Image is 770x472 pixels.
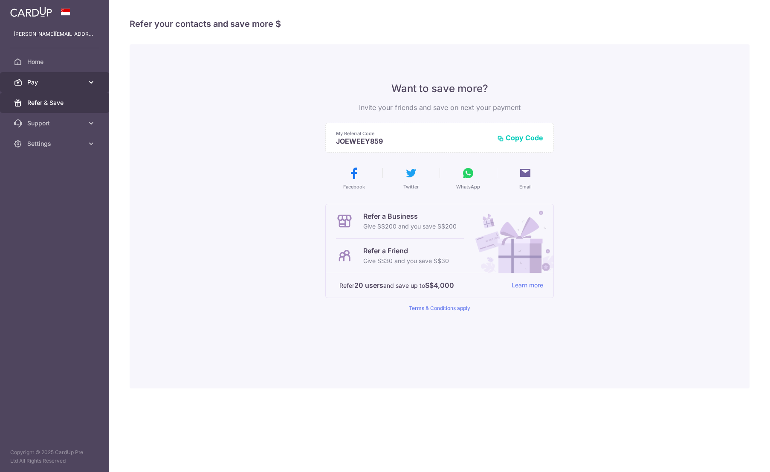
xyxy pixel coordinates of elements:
[14,30,96,38] p: [PERSON_NAME][EMAIL_ADDRESS][DOMAIN_NAME]
[456,183,480,190] span: WhatsApp
[336,130,490,137] p: My Referral Code
[27,98,84,107] span: Refer & Save
[443,166,493,190] button: WhatsApp
[512,280,543,291] a: Learn more
[497,133,543,142] button: Copy Code
[386,166,436,190] button: Twitter
[10,7,52,17] img: CardUp
[519,183,532,190] span: Email
[500,166,550,190] button: Email
[27,119,84,127] span: Support
[467,204,553,273] img: Refer
[363,256,449,266] p: Give S$30 and you save S$30
[363,211,457,221] p: Refer a Business
[409,305,470,311] a: Terms & Conditions apply
[354,280,383,290] strong: 20 users
[339,280,505,291] p: Refer and save up to
[343,183,365,190] span: Facebook
[425,280,454,290] strong: S$4,000
[363,221,457,232] p: Give S$200 and you save S$200
[27,58,84,66] span: Home
[27,139,84,148] span: Settings
[325,82,554,96] p: Want to save more?
[325,102,554,113] p: Invite your friends and save on next your payment
[329,166,379,190] button: Facebook
[363,246,449,256] p: Refer a Friend
[403,183,419,190] span: Twitter
[27,78,84,87] span: Pay
[336,137,490,145] p: JOEWEEY859
[130,17,750,31] h4: Refer your contacts and save more $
